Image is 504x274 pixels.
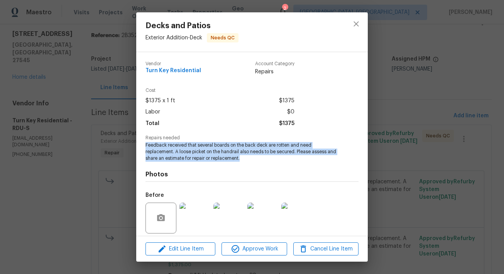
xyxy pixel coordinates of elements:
span: Repairs needed [145,135,359,140]
h5: Before [145,193,164,198]
span: Decks and Patios [145,22,238,30]
span: Cost [145,88,294,93]
span: Labor [145,107,160,118]
span: Account Category [255,61,294,66]
span: Edit Line Item [148,244,213,254]
span: Needs QC [208,34,238,42]
div: 2 [282,5,288,12]
h4: Photos [145,171,359,178]
span: Repairs [255,68,294,76]
span: Approve Work [224,244,284,254]
span: $0 [287,107,294,118]
span: Exterior Addition - Deck [145,35,202,41]
span: Feedback received that several boards on the back deck are rotten and need replacement. A loose p... [145,142,337,161]
span: Vendor [145,61,201,66]
span: $1375 x 1 ft [145,95,175,107]
button: close [347,15,365,33]
button: Approve Work [222,242,287,256]
button: Cancel Line Item [293,242,359,256]
span: Total [145,118,159,129]
button: Edit Line Item [145,242,215,256]
span: Cancel Line Item [296,244,356,254]
span: $1375 [279,95,294,107]
span: Turn Key Residential [145,68,201,74]
span: $1375 [279,118,294,129]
